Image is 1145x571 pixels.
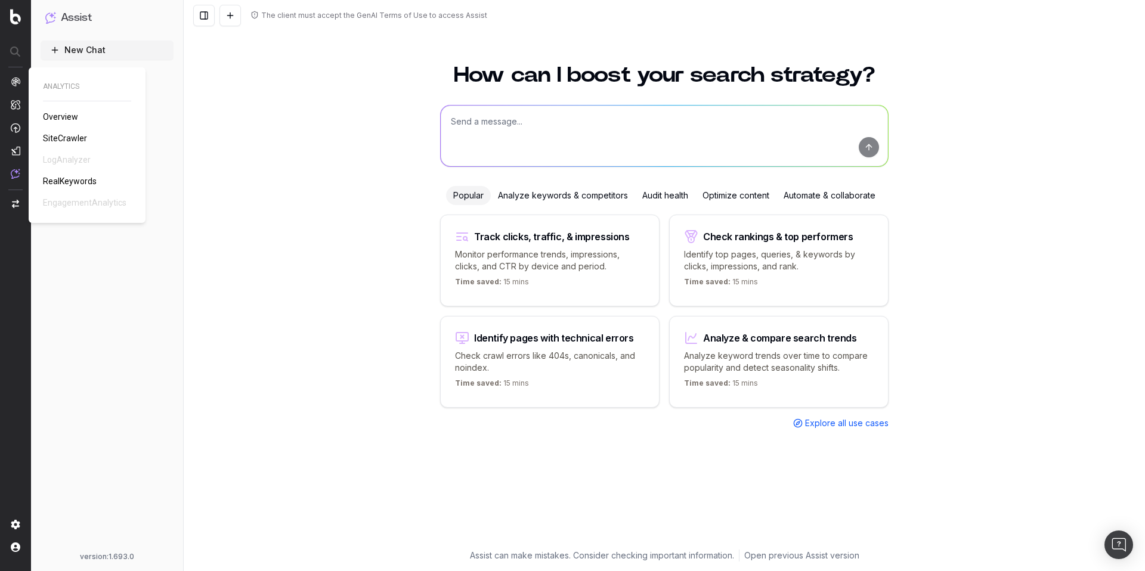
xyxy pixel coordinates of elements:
[635,186,695,205] div: Audit health
[455,378,502,387] span: Time saved:
[470,550,734,561] p: Assist can make mistakes. Consider checking important information.
[45,10,169,26] button: Assist
[684,378,758,393] p: 15 mins
[45,12,56,23] img: Assist
[41,64,174,83] a: How to use Assist
[805,417,889,429] span: Explore all use cases
[703,333,857,343] div: Analyze & compare search trends
[61,10,92,26] h1: Assist
[455,277,502,286] span: Time saved:
[684,378,731,387] span: Time saved:
[744,550,859,561] a: Open previous Assist version
[11,123,20,133] img: Activation
[695,186,776,205] div: Optimize content
[10,9,21,24] img: Botify logo
[11,169,20,179] img: Assist
[455,350,645,374] p: Check crawl errors like 404s, canonicals, and noindex.
[446,186,491,205] div: Popular
[41,41,174,60] button: New Chat
[703,232,853,241] div: Check rankings & top performers
[43,112,78,122] span: Overview
[776,186,883,205] div: Automate & collaborate
[793,417,889,429] a: Explore all use cases
[474,333,634,343] div: Identify pages with technical errors
[491,186,635,205] div: Analyze keywords & competitors
[440,64,889,86] h1: How can I boost your search strategy?
[11,77,20,86] img: Analytics
[455,277,529,291] p: 15 mins
[11,146,20,156] img: Studio
[43,176,97,186] span: RealKeywords
[11,542,20,552] img: My account
[12,200,19,208] img: Switch project
[684,249,874,272] p: Identify top pages, queries, & keywords by clicks, impressions, and rank.
[45,552,169,561] div: version: 1.693.0
[43,132,92,144] a: SiteCrawler
[455,378,529,393] p: 15 mins
[261,11,487,20] div: The client must accept the GenAI Terms of Use to access Assist
[43,111,83,123] a: Overview
[43,82,131,91] span: ANALYTICS
[474,232,630,241] div: Track clicks, traffic, & impressions
[455,249,645,272] p: Monitor performance trends, impressions, clicks, and CTR by device and period.
[1104,530,1133,559] div: Open Intercom Messenger
[43,134,87,143] span: SiteCrawler
[11,100,20,110] img: Intelligence
[43,175,101,187] a: RealKeywords
[684,277,758,291] p: 15 mins
[684,277,731,286] span: Time saved:
[11,520,20,529] img: Setting
[684,350,874,374] p: Analyze keyword trends over time to compare popularity and detect seasonality shifts.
